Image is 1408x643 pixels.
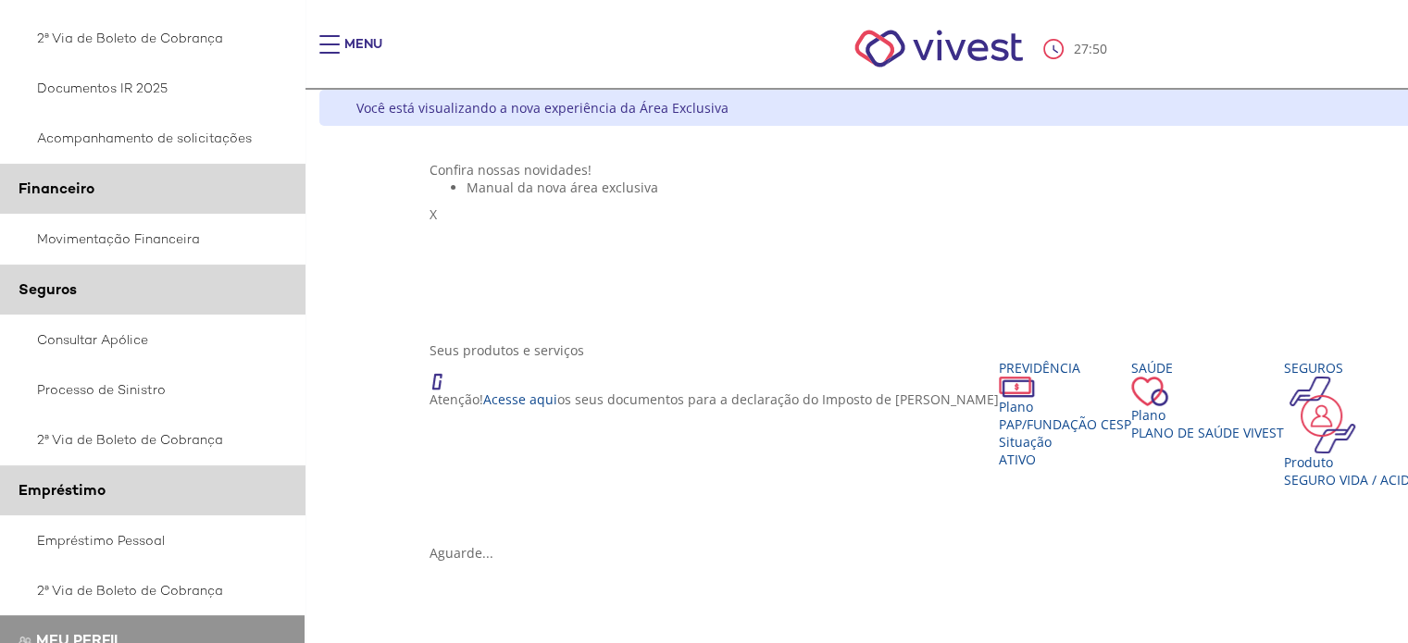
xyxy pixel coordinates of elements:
div: : [1043,39,1110,59]
span: Ativo [999,451,1036,468]
span: 50 [1091,40,1106,57]
span: Plano de Saúde VIVEST [1131,424,1284,441]
span: Empréstimo [19,480,106,500]
div: Menu [344,35,382,72]
div: Previdência [999,359,1131,377]
span: PAP/Fundação CESP [999,415,1131,433]
div: Plano [1131,406,1284,424]
img: ico_seguros.png [1284,377,1361,453]
p: Atenção! os seus documentos para a declaração do Imposto de [PERSON_NAME] [430,390,999,408]
a: Saúde PlanoPlano de Saúde VIVEST [1131,359,1284,441]
span: Seguros [19,279,77,299]
a: Previdência PlanoPAP/Fundação CESP SituaçãoAtivo [999,359,1131,468]
img: ico_coracao.png [1131,377,1168,406]
img: ico_dinheiro.png [999,377,1035,398]
span: X [430,205,437,223]
img: ico_atencao.png [430,359,461,390]
div: Plano [999,398,1131,415]
span: Financeiro [19,179,94,198]
div: Situação [999,433,1131,451]
a: Acesse aqui [483,390,557,408]
div: Saúde [1131,359,1284,377]
span: Manual da nova área exclusiva [467,179,658,196]
img: Vivest [834,9,1044,88]
div: Você está visualizando a nova experiência da Área Exclusiva [356,99,729,117]
span: 27 [1073,40,1088,57]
